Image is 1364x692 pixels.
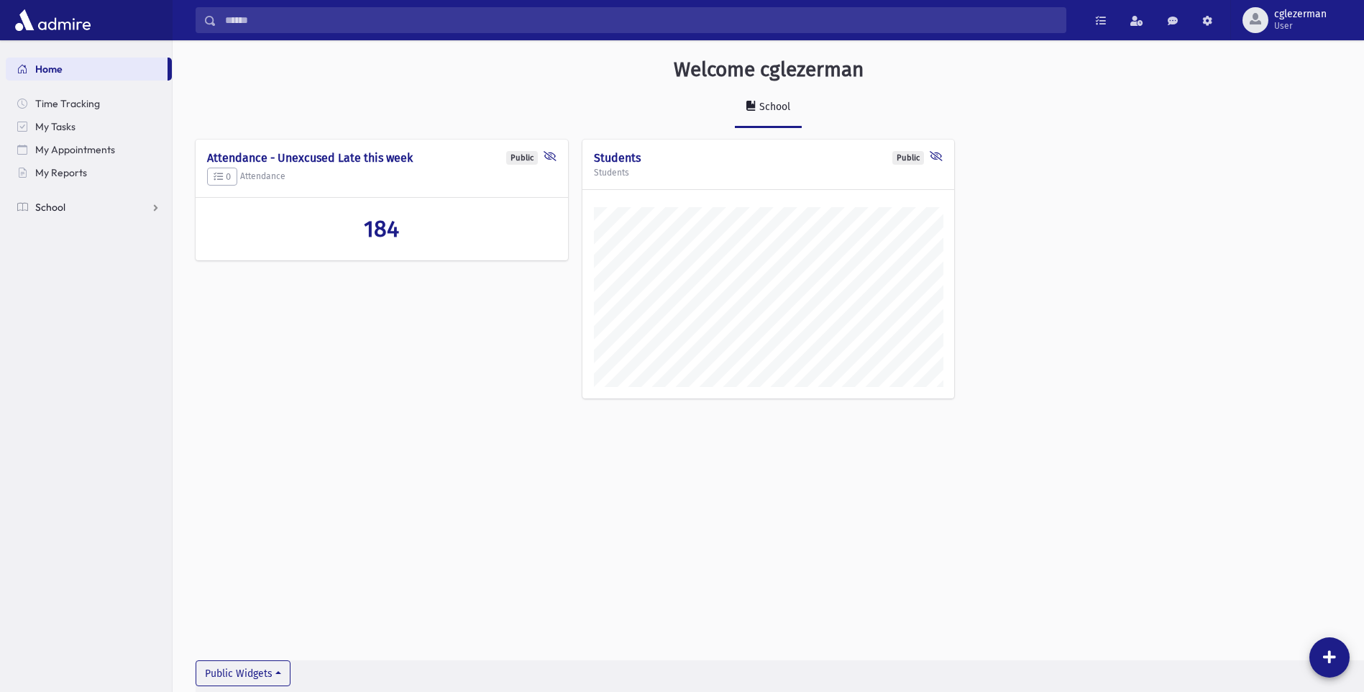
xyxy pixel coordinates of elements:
[6,161,172,184] a: My Reports
[674,58,864,82] h3: Welcome cglezerman
[216,7,1066,33] input: Search
[1274,9,1327,20] span: cglezerman
[594,151,943,165] h4: Students
[196,660,290,686] button: Public Widgets
[6,196,172,219] a: School
[207,215,557,242] a: 184
[6,115,172,138] a: My Tasks
[35,120,75,133] span: My Tasks
[506,151,538,165] div: Public
[364,215,399,242] span: 184
[594,168,943,178] h5: Students
[6,138,172,161] a: My Appointments
[735,88,802,128] a: School
[35,201,65,214] span: School
[35,143,115,156] span: My Appointments
[12,6,94,35] img: AdmirePro
[892,151,924,165] div: Public
[35,97,100,110] span: Time Tracking
[207,168,237,186] button: 0
[35,166,87,179] span: My Reports
[6,58,168,81] a: Home
[756,101,790,113] div: School
[207,151,557,165] h4: Attendance - Unexcused Late this week
[214,171,231,182] span: 0
[35,63,63,76] span: Home
[1274,20,1327,32] span: User
[207,168,557,186] h5: Attendance
[6,92,172,115] a: Time Tracking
